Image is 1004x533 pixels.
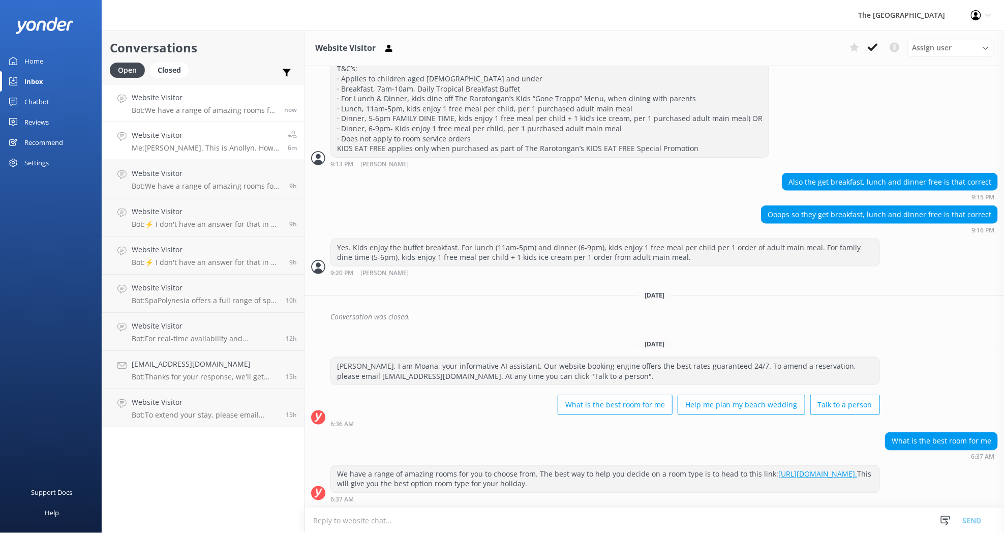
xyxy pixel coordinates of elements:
p: Me: [PERSON_NAME]. This is Anollyn. How may I help you [DATE]? [132,143,280,153]
h4: Website Visitor [132,130,280,141]
div: Reviews [24,112,49,132]
p: Bot: ⚡ I don't have an answer for that in my knowledge base. Please try and rephrase your questio... [132,258,282,267]
span: Oct 08 2025 08:02pm (UTC -10:00) Pacific/Honolulu [286,334,297,343]
div: We have a range of amazing rooms for you to choose from. The best way to help you decide on a roo... [331,466,879,493]
div: Home [24,51,43,71]
div: Sep 03 2025 11:13pm (UTC -10:00) Pacific/Honolulu [330,160,769,168]
div: Oct 09 2025 08:36am (UTC -10:00) Pacific/Honolulu [330,420,880,427]
h3: Website Visitor [315,42,376,55]
p: Bot: For real-time availability and accommodation bookings, please visit [URL][DOMAIN_NAME]. If y... [132,334,278,343]
span: Oct 08 2025 05:36pm (UTC -10:00) Pacific/Honolulu [286,410,297,419]
div: Sep 03 2025 11:15pm (UTC -10:00) Pacific/Honolulu [782,193,998,200]
span: Oct 08 2025 10:39pm (UTC -10:00) Pacific/Honolulu [289,258,297,266]
h2: Conversations [110,38,297,57]
strong: 9:16 PM [971,227,994,233]
span: Oct 08 2025 05:36pm (UTC -10:00) Pacific/Honolulu [286,372,297,381]
div: Conversation was closed. [330,308,998,325]
p: Bot: We have a range of amazing rooms for you to choose from. The best way to help you decide on ... [132,182,282,191]
div: Sep 03 2025 11:16pm (UTC -10:00) Pacific/Honolulu [761,226,998,233]
div: Oct 09 2025 08:37am (UTC -10:00) Pacific/Honolulu [330,496,880,503]
div: Closed [150,63,189,78]
div: Recommend [24,132,63,153]
div: Help [45,502,59,523]
a: Website VisitorBot:⚡ I don't have an answer for that in my knowledge base. Please try and rephras... [102,236,305,275]
a: Website VisitorBot:For real-time availability and accommodation bookings, please visit [URL][DOMA... [102,313,305,351]
strong: 9:15 PM [971,194,994,200]
button: Help me plan my beach wedding [678,395,805,415]
a: [EMAIL_ADDRESS][DOMAIN_NAME]Bot:Thanks for your response, we'll get back to you as soon as we can... [102,351,305,389]
div: Assign User [907,40,994,56]
a: Website VisitorBot:We have a range of amazing rooms for you to choose from. The best way to help ... [102,84,305,122]
strong: 9:13 PM [330,161,353,168]
div: Chatbot [24,92,49,112]
h4: Website Visitor [132,206,282,217]
div: 2025-09-04T19:55:52.566 [311,308,998,325]
h4: Website Visitor [132,168,282,179]
span: Oct 09 2025 08:37am (UTC -10:00) Pacific/Honolulu [284,105,297,114]
p: Bot: To extend your stay, please email [EMAIL_ADDRESS][DOMAIN_NAME] for assistance. [132,410,278,420]
a: Closed [150,64,194,75]
a: [URL][DOMAIN_NAME]. [778,469,857,479]
div: Oct 09 2025 08:37am (UTC -10:00) Pacific/Honolulu [885,453,998,460]
strong: 6:37 AM [971,454,994,460]
h4: Website Visitor [132,92,277,103]
a: Website VisitorBot:We have a range of amazing rooms for you to choose from. The best way to help ... [102,160,305,198]
h4: Website Visitor [132,244,282,255]
a: Website VisitorBot:SpaPolynesia offers a full range of spa treatments at The [GEOGRAPHIC_DATA]. T... [102,275,305,313]
p: Bot: ⚡ I don't have an answer for that in my knowledge base. Please try and rephrase your questio... [132,220,282,229]
span: Assign user [912,42,952,53]
div: Ooops so they get breakfast, lunch and dinner free is that correct [762,206,997,223]
span: [DATE] [638,291,671,300]
div: [PERSON_NAME], I am Moana, your informative AI assistant. Our website booking engine offers the b... [331,358,879,384]
div: Sep 03 2025 11:20pm (UTC -10:00) Pacific/Honolulu [330,269,880,277]
img: yonder-white-logo.png [15,17,74,34]
div: Yes. Kids enjoy the buffet breakfast. For lunch (11am-5pm) and dinner (6-9pm), kids enjoy 1 free ... [331,239,879,266]
a: Website VisitorMe:[PERSON_NAME]. This is Anollyn. How may I help you [DATE]?6m [102,122,305,160]
span: Oct 09 2025 08:30am (UTC -10:00) Pacific/Honolulu [288,143,297,152]
div: Inbox [24,71,43,92]
div: KIDS EAT FREE! at The [GEOGRAPHIC_DATA] T&C’s: · Applies to children aged [DEMOGRAPHIC_DATA] and ... [331,50,769,157]
p: Bot: We have a range of amazing rooms for you to choose from. The best way to help you decide on ... [132,106,277,115]
div: Open [110,63,145,78]
div: Settings [24,153,49,173]
h4: [EMAIL_ADDRESS][DOMAIN_NAME] [132,359,278,370]
h4: Website Visitor [132,320,278,332]
div: What is the best room for me [886,433,997,450]
span: [PERSON_NAME] [360,270,409,277]
span: Oct 08 2025 11:32pm (UTC -10:00) Pacific/Honolulu [289,182,297,190]
div: Support Docs [32,482,73,502]
a: Open [110,64,150,75]
h4: Website Visitor [132,397,278,408]
span: [PERSON_NAME] [360,161,409,168]
a: Website VisitorBot:⚡ I don't have an answer for that in my knowledge base. Please try and rephras... [102,198,305,236]
h4: Website Visitor [132,282,278,293]
strong: 6:37 AM [330,497,354,503]
a: Website VisitorBot:To extend your stay, please email [EMAIL_ADDRESS][DOMAIN_NAME] for assistance.15h [102,389,305,427]
span: Oct 08 2025 10:27pm (UTC -10:00) Pacific/Honolulu [286,296,297,305]
strong: 6:36 AM [330,421,354,427]
strong: 9:20 PM [330,270,353,277]
button: Talk to a person [810,395,880,415]
span: [DATE] [638,340,671,348]
p: Bot: Thanks for your response, we'll get back to you as soon as we can during opening hours. [132,372,278,381]
p: Bot: SpaPolynesia offers a full range of spa treatments at The [GEOGRAPHIC_DATA]. The spa is open... [132,296,278,305]
div: Also the get breakfast, lunch and dinner free is that correct [782,173,997,191]
button: What is the best room for me [558,395,673,415]
span: Oct 08 2025 10:44pm (UTC -10:00) Pacific/Honolulu [289,220,297,228]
